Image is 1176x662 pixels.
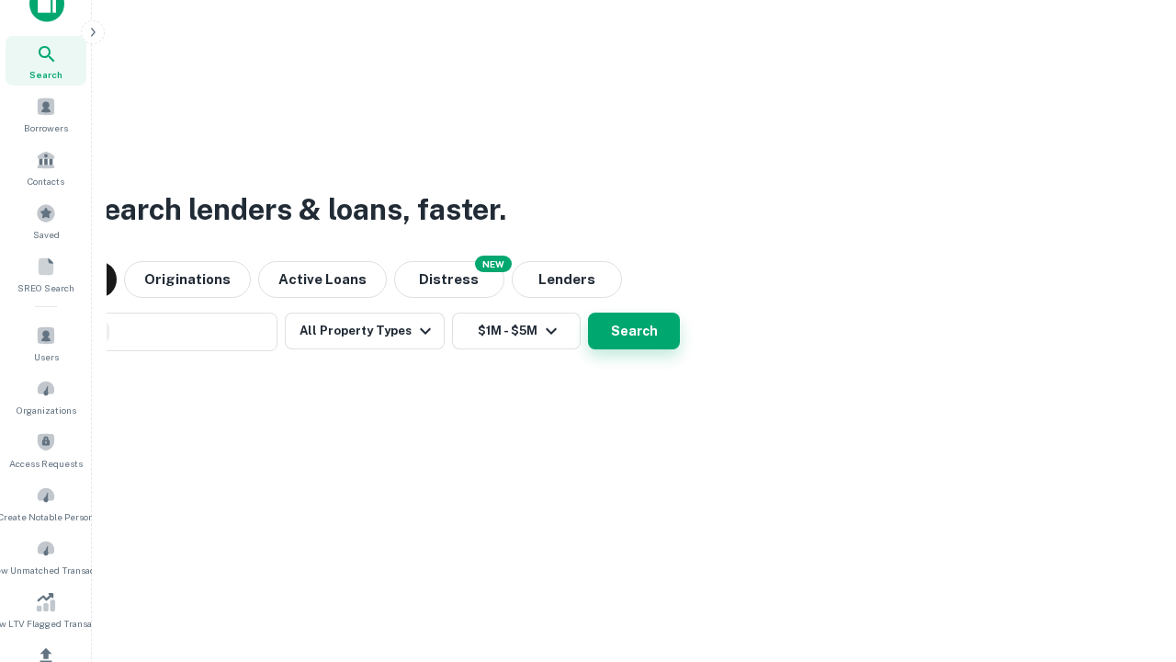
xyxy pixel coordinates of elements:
[84,188,506,232] h3: Search lenders & loans, faster.
[6,531,86,581] a: Review Unmatched Transactions
[6,585,86,634] a: Review LTV Flagged Transactions
[6,371,86,421] a: Organizations
[6,425,86,474] a: Access Requests
[124,261,251,298] button: Originations
[6,36,86,86] a: Search
[512,261,622,298] button: Lenders
[588,313,680,349] button: Search
[17,403,76,417] span: Organizations
[33,227,60,242] span: Saved
[285,313,445,349] button: All Property Types
[6,318,86,368] a: Users
[28,174,64,188] span: Contacts
[24,120,68,135] span: Borrowers
[6,143,86,192] a: Contacts
[17,280,74,295] span: SREO Search
[6,89,86,139] a: Borrowers
[394,261,504,298] button: Search distressed loans with lien and other non-mortgage details.
[9,456,83,471] span: Access Requests
[6,249,86,299] a: SREO Search
[475,256,512,272] div: NEW
[452,313,581,349] button: $1M - $5M
[34,349,59,364] span: Users
[29,67,62,82] span: Search
[1084,515,1176,603] iframe: Chat Widget
[6,478,86,528] a: Create Notable Person
[6,196,86,245] a: Saved
[258,261,387,298] button: Active Loans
